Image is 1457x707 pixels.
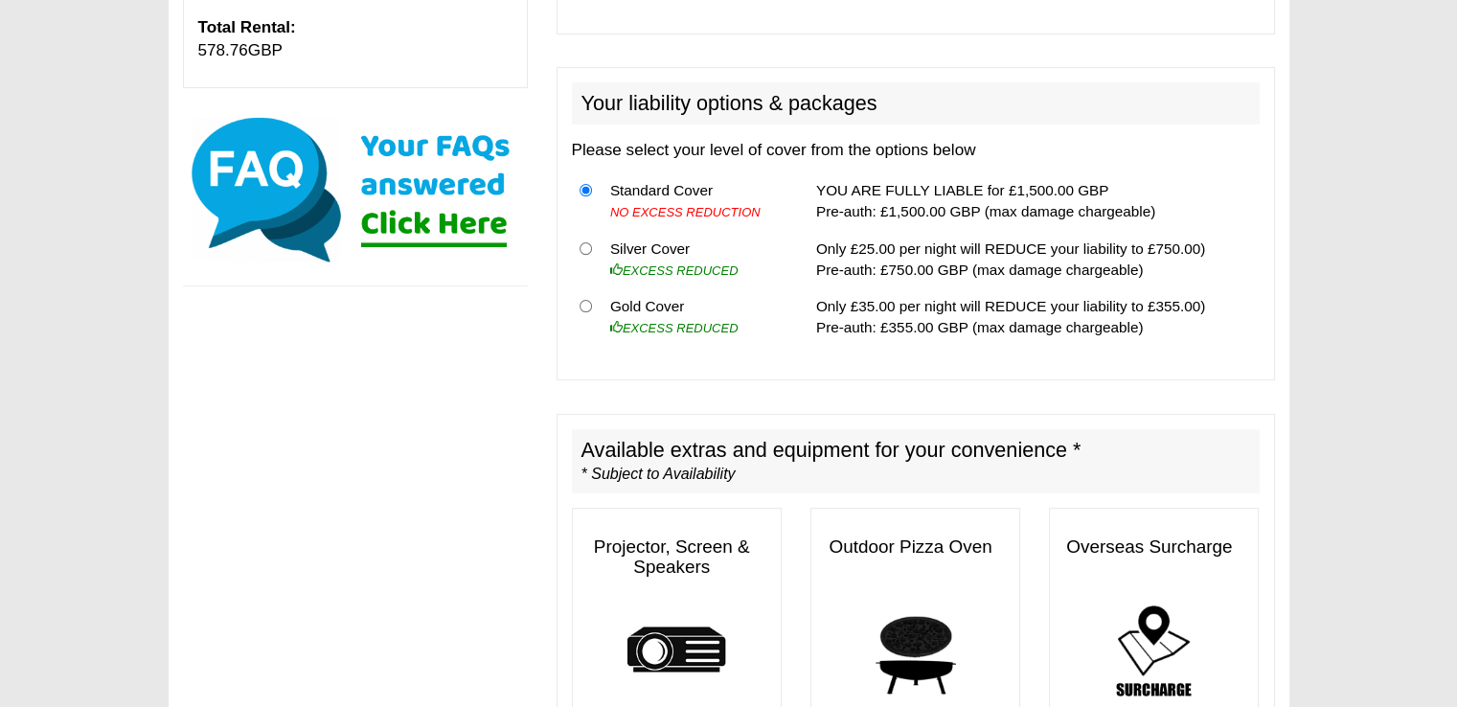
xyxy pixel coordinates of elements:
h3: Projector, Screen & Speakers [573,528,781,587]
td: YOU ARE FULLY LIABLE for £1,500.00 GBP Pre-auth: £1,500.00 GBP (max damage chargeable) [808,172,1260,231]
i: EXCESS REDUCED [610,321,739,335]
td: Gold Cover [603,288,786,346]
img: surcharge.png [1102,600,1206,704]
img: pizza.png [863,600,968,704]
h2: Your liability options & packages [572,82,1260,125]
b: Total Rental: [198,18,296,36]
td: Only £25.00 per night will REDUCE your liability to £750.00) Pre-auth: £750.00 GBP (max damage ch... [808,230,1260,288]
h2: Available extras and equipment for your convenience * [572,429,1260,494]
td: Silver Cover [603,230,786,288]
p: GBP [198,16,512,63]
h3: Overseas Surcharge [1050,528,1258,567]
td: Only £35.00 per night will REDUCE your liability to £355.00) Pre-auth: £355.00 GBP (max damage ch... [808,288,1260,346]
p: Please select your level of cover from the options below [572,139,1260,162]
span: 578.76 [198,41,248,59]
i: EXCESS REDUCED [610,263,739,278]
h3: Outdoor Pizza Oven [811,528,1019,567]
i: * Subject to Availability [581,466,736,482]
i: NO EXCESS REDUCTION [610,205,761,219]
td: Standard Cover [603,172,786,231]
img: projector.png [625,600,729,704]
img: Click here for our most common FAQs [183,113,528,266]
